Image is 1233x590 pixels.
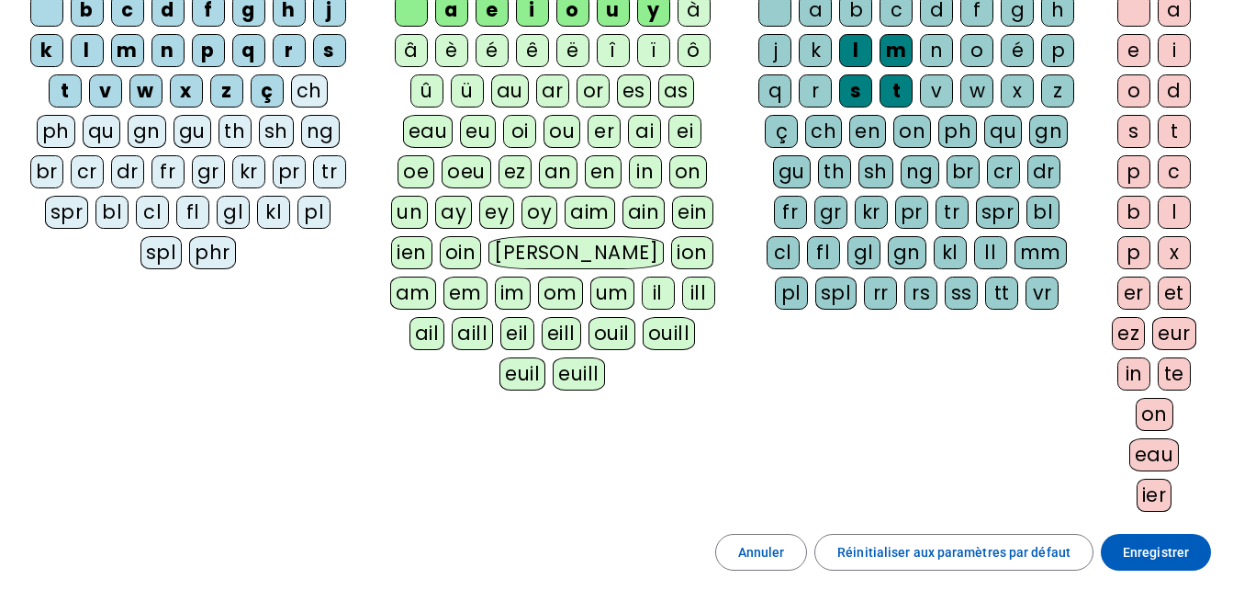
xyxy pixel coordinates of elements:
div: ein [672,196,713,229]
div: t [49,74,82,108]
div: é [1001,34,1034,67]
div: un [391,196,428,229]
button: Enregistrer [1101,534,1211,571]
div: gu [773,155,811,188]
div: aim [565,196,615,229]
div: fl [176,196,209,229]
div: as [658,74,694,108]
div: er [1117,277,1150,310]
div: et [1158,277,1191,310]
div: ng [901,155,939,188]
div: en [849,115,886,148]
div: tr [936,196,969,229]
div: t [880,74,913,108]
div: t [1158,115,1191,148]
div: on [669,155,707,188]
div: kr [232,155,265,188]
div: il [642,277,675,310]
div: qu [984,115,1022,148]
div: z [1041,74,1074,108]
div: an [539,155,577,188]
div: ph [37,115,75,148]
div: kr [855,196,888,229]
div: au [491,74,529,108]
div: l [839,34,872,67]
div: fr [151,155,185,188]
div: p [1117,236,1150,269]
div: bl [95,196,129,229]
div: rs [904,277,937,310]
div: v [89,74,122,108]
div: ouill [643,317,695,350]
div: dr [111,155,144,188]
div: gr [814,196,847,229]
div: n [151,34,185,67]
div: um [590,277,634,310]
div: ô [678,34,711,67]
div: gr [192,155,225,188]
div: fr [774,196,807,229]
div: oy [521,196,557,229]
div: om [538,277,583,310]
div: o [1117,74,1150,108]
div: vr [1026,277,1059,310]
div: p [1041,34,1074,67]
div: b [1117,196,1150,229]
div: z [210,74,243,108]
div: p [192,34,225,67]
div: gn [888,236,926,269]
div: m [880,34,913,67]
div: v [920,74,953,108]
div: ier [1137,479,1172,512]
div: î [597,34,630,67]
div: es [617,74,651,108]
div: ill [682,277,715,310]
div: ien [391,236,432,269]
div: cl [136,196,169,229]
div: l [1158,196,1191,229]
div: pr [895,196,928,229]
div: br [947,155,980,188]
div: kl [257,196,290,229]
div: ion [671,236,713,269]
div: j [758,34,791,67]
div: ll [974,236,1007,269]
div: tr [313,155,346,188]
div: i [1158,34,1191,67]
div: dr [1027,155,1060,188]
div: oin [440,236,482,269]
div: th [818,155,851,188]
div: spl [140,236,183,269]
div: spr [45,196,89,229]
div: am [390,277,436,310]
span: Annuler [738,541,785,563]
div: br [30,155,63,188]
div: q [758,74,791,108]
div: ei [668,115,701,148]
div: eau [1129,438,1180,471]
div: spr [976,196,1020,229]
div: w [960,74,993,108]
div: in [1117,357,1150,391]
div: eau [403,115,454,148]
div: cr [71,155,104,188]
div: eur [1152,317,1196,350]
div: ss [945,277,978,310]
div: ai [628,115,661,148]
div: oe [398,155,434,188]
div: û [410,74,443,108]
div: x [170,74,203,108]
div: cl [767,236,800,269]
div: q [232,34,265,67]
div: in [629,155,662,188]
div: r [799,74,832,108]
div: oeu [442,155,491,188]
div: ouil [588,317,635,350]
div: gn [1029,115,1068,148]
div: ey [479,196,514,229]
div: pr [273,155,306,188]
div: tt [985,277,1018,310]
div: w [129,74,163,108]
div: euill [553,357,604,391]
div: cr [987,155,1020,188]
